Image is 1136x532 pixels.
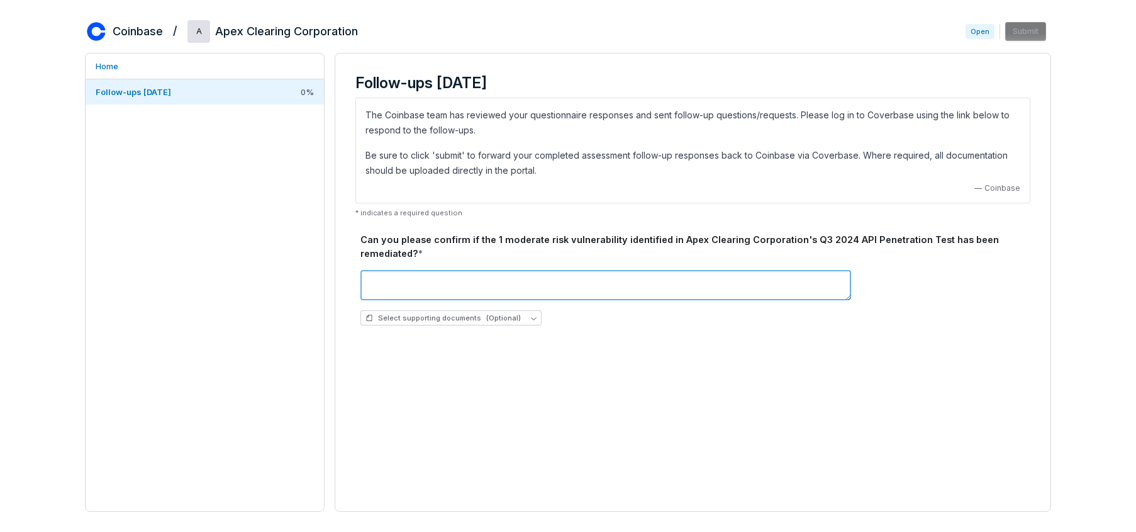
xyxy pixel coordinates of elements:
span: Coinbase [984,183,1020,193]
h2: Coinbase [113,23,163,40]
span: 0 % [301,86,314,98]
a: Follow-ups [DATE]0% [86,79,324,105]
div: Can you please confirm if the 1 moderate risk vulnerability identified in Apex Clearing Corporati... [360,233,1025,261]
p: Be sure to click 'submit' to forward your completed assessment follow-up responses back to Coinba... [365,148,1020,178]
span: Select supporting documents [365,314,521,323]
span: Follow-ups [DATE] [96,87,171,97]
span: Open [966,24,994,39]
a: Home [86,54,324,79]
h3: Follow-ups [DATE] [355,74,1030,93]
h2: / [173,20,177,39]
h2: Apex Clearing Corporation [215,23,358,40]
p: The Coinbase team has reviewed your questionnaire responses and sent follow-up questions/requests... [365,108,1020,138]
p: * indicates a required question [355,208,1030,218]
span: — [974,183,982,193]
span: (Optional) [486,314,521,323]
